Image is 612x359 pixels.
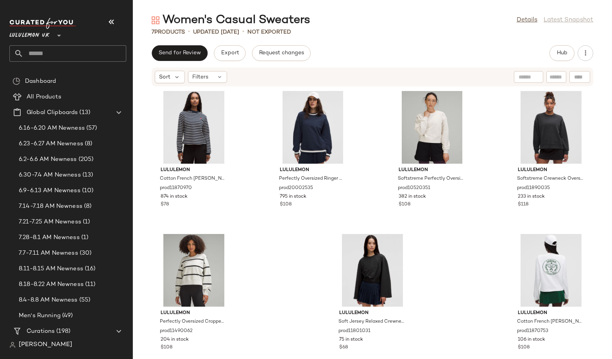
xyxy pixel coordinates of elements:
[517,328,548,335] span: prod11870753
[152,45,208,61] button: Send for Review
[77,155,94,164] span: (205)
[512,91,591,164] img: LW3JFKS_0001_1
[82,202,91,211] span: (8)
[9,342,16,348] img: svg%3e
[214,45,245,61] button: Export
[19,340,72,350] span: [PERSON_NAME]
[398,175,464,182] span: Softstreme Perfectly Oversized Cropped Crew
[158,50,201,56] span: Send for Review
[338,318,405,325] span: Soft Jersey Relaxed Crewneck Pullover
[274,91,353,164] img: LW3IPIS_069773_1
[152,29,154,35] span: 7
[19,264,83,273] span: 8.11-8.15 AM Newness
[161,344,172,351] span: $108
[19,218,81,227] span: 7.21-7.25 AM Newness
[518,344,530,351] span: $108
[512,234,591,307] img: LW3ICTS_067555_1
[13,77,20,85] img: svg%3e
[161,201,169,208] span: $78
[19,249,78,258] span: 7.7-7.11 AM Newness
[152,28,185,36] div: Products
[25,77,56,86] span: Dashboard
[19,202,82,211] span: 7.14-7.18 AM Newness
[19,280,84,289] span: 8.18-8.22 AM Newness
[83,264,96,273] span: (16)
[399,193,426,200] span: 382 in stock
[160,328,193,335] span: prod11490062
[27,327,55,336] span: Curations
[518,336,545,343] span: 106 in stock
[161,193,188,200] span: 874 in stock
[333,234,412,307] img: LW3IRKS_0001_1
[339,310,406,317] span: lululemon
[280,201,292,208] span: $108
[518,193,545,200] span: 233 in stock
[161,310,227,317] span: lululemon
[399,201,410,208] span: $108
[80,233,88,242] span: (1)
[392,91,471,164] img: LW3GL9S_047748_1
[9,27,50,41] span: Lululemon UK
[19,124,85,133] span: 6.16-6.20 AM Newness
[247,28,291,36] p: Not Exported
[160,175,226,182] span: Cotton French [PERSON_NAME] Pullover
[242,27,244,37] span: •
[9,18,76,29] img: cfy_white_logo.C9jOOHJF.svg
[517,16,537,25] a: Details
[27,93,61,102] span: All Products
[280,193,306,200] span: 795 in stock
[27,108,78,117] span: Global Clipboards
[85,124,97,133] span: (57)
[83,139,92,148] span: (8)
[339,336,363,343] span: 75 in stock
[193,28,239,36] p: updated [DATE]
[19,186,81,195] span: 6.9-6.13 AM Newness
[518,310,584,317] span: lululemon
[192,73,208,81] span: Filters
[398,185,430,192] span: prod10520351
[517,318,583,325] span: Cotton French [PERSON_NAME] Pullover Tennis Club
[252,45,311,61] button: Request changes
[154,234,233,307] img: LW3GLBS_060387_1
[549,45,574,61] button: Hub
[160,318,226,325] span: Perfectly Oversized Cropped Crew Stripe
[188,27,190,37] span: •
[84,280,96,289] span: (11)
[152,13,310,28] div: Women's Casual Sweaters
[399,167,465,174] span: lululemon
[152,16,159,24] img: svg%3e
[518,201,528,208] span: $118
[78,108,90,117] span: (13)
[19,311,61,320] span: Men's Running
[78,249,92,258] span: (30)
[19,155,77,164] span: 6.2-6.6 AM Newness
[220,50,239,56] span: Export
[61,311,73,320] span: (49)
[557,50,567,56] span: Hub
[81,186,94,195] span: (10)
[55,327,70,336] span: (198)
[517,185,550,192] span: prod11890035
[19,171,81,180] span: 6.30-7.4 AM Newness
[161,167,227,174] span: lululemon
[280,167,346,174] span: lululemon
[339,344,348,351] span: $68
[154,91,233,164] img: LW3IP4S_070966_1
[259,50,304,56] span: Request changes
[160,185,192,192] span: prod11870970
[279,175,345,182] span: Perfectly Oversized Ringer Crew
[81,171,93,180] span: (13)
[19,233,80,242] span: 7.28-8.1 AM Newness
[159,73,170,81] span: Sort
[19,296,78,305] span: 8.4-8.8 AM Newness
[338,328,370,335] span: prod11801031
[81,218,90,227] span: (1)
[518,167,584,174] span: lululemon
[517,175,583,182] span: Softstreme Crewneck Oversized Pullover
[161,336,189,343] span: 204 in stock
[19,139,83,148] span: 6.23-6.27 AM Newness
[78,296,91,305] span: (55)
[279,185,313,192] span: prod20002535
